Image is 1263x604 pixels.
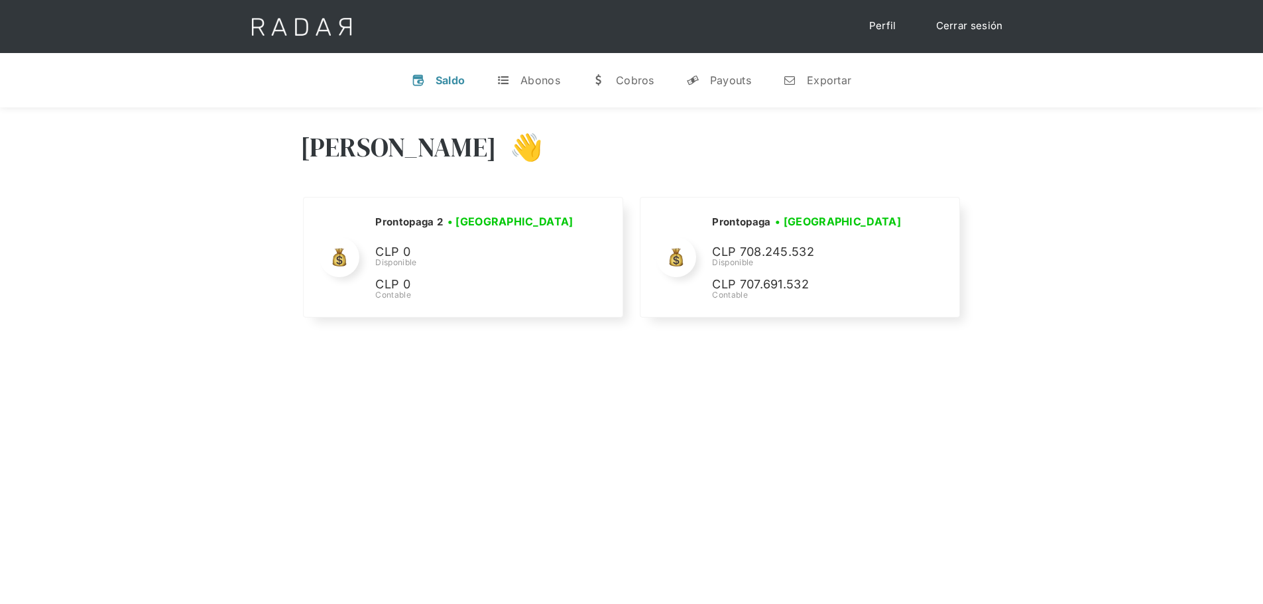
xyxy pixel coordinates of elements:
[616,74,654,87] div: Cobros
[520,74,560,87] div: Abonos
[712,275,911,294] p: CLP 707.691.532
[856,13,910,39] a: Perfil
[375,257,577,269] div: Disponible
[375,215,443,229] h2: Prontopaga 2
[375,275,574,294] p: CLP 0
[686,74,699,87] div: y
[412,74,425,87] div: v
[375,243,574,262] p: CLP 0
[712,289,911,301] div: Contable
[712,215,770,229] h2: Prontopaga
[712,243,911,262] p: CLP 708.245.532
[300,131,497,164] h3: [PERSON_NAME]
[710,74,751,87] div: Payouts
[436,74,465,87] div: Saldo
[497,131,543,164] h3: 👋
[497,74,510,87] div: t
[783,74,796,87] div: n
[375,289,577,301] div: Contable
[807,74,851,87] div: Exportar
[592,74,605,87] div: w
[712,257,911,269] div: Disponible
[923,13,1016,39] a: Cerrar sesión
[448,213,573,229] h3: • [GEOGRAPHIC_DATA]
[775,213,901,229] h3: • [GEOGRAPHIC_DATA]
